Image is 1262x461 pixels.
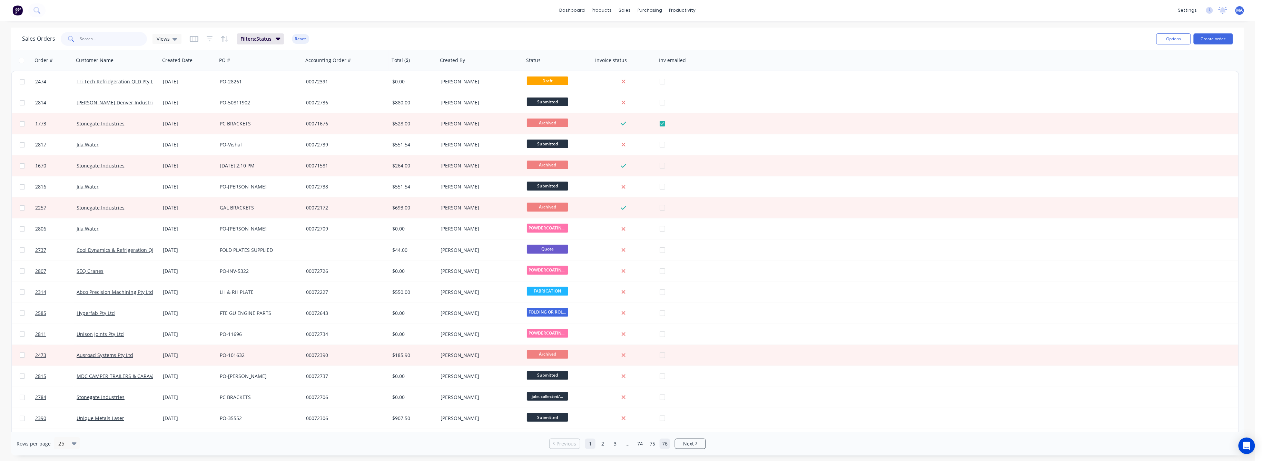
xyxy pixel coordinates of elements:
[1194,33,1233,44] button: Create order
[441,394,517,401] div: [PERSON_NAME]
[1239,438,1255,454] div: Open Intercom Messenger
[392,141,433,148] div: $551.54
[305,57,351,64] div: Accounting Order #
[240,35,272,42] span: Filters: Status
[306,225,383,232] div: 00072709
[163,225,214,232] div: [DATE]
[77,310,115,316] a: Hyperfab Pty Ltd
[220,247,296,254] div: FOLD PLATES SUPPLIED
[589,5,615,16] div: products
[292,34,309,44] button: Reset
[163,204,214,211] div: [DATE]
[527,371,568,380] span: Submitted
[163,331,214,338] div: [DATE]
[35,240,77,260] a: 2737
[306,78,383,85] div: 00072391
[77,141,99,148] a: Jila Water
[392,183,433,190] div: $551.54
[12,5,23,16] img: Factory
[527,76,568,85] span: Draft
[526,57,541,64] div: Status
[157,35,170,42] span: Views
[35,324,77,345] a: 2811
[441,120,517,127] div: [PERSON_NAME]
[77,373,159,379] a: MDC CAMPER TRAILERS & CARAVAN
[683,440,694,447] span: Next
[77,99,175,106] a: [PERSON_NAME] Denver Industries Pty Ltd
[675,440,706,447] a: Next page
[77,394,125,400] a: Stonegate Industries
[35,247,46,254] span: 2737
[392,78,433,85] div: $0.00
[77,120,125,127] a: Stonegate Industries
[35,415,46,422] span: 2390
[220,120,296,127] div: PC BRACKETS
[77,289,153,295] a: Abco Precision Machining Pty Ltd
[622,439,633,449] a: Jump forward
[527,245,568,253] span: Quote
[163,141,214,148] div: [DATE]
[163,120,214,127] div: [DATE]
[585,439,595,449] a: Page 1 is your current page
[392,331,433,338] div: $0.00
[441,141,517,148] div: [PERSON_NAME]
[220,415,296,422] div: PO-35552
[306,289,383,296] div: 00072227
[220,373,296,380] div: PO-[PERSON_NAME]
[77,331,124,337] a: Unison Joints Pty Ltd
[306,394,383,401] div: 00072706
[527,98,568,106] span: Submitted
[527,182,568,190] span: Submitted
[441,225,517,232] div: [PERSON_NAME]
[441,310,517,317] div: [PERSON_NAME]
[392,57,410,64] div: Total ($)
[527,308,568,317] span: FOLDING OR ROLL...
[35,113,77,134] a: 1773
[163,268,214,275] div: [DATE]
[441,99,517,106] div: [PERSON_NAME]
[35,92,77,113] a: 2814
[163,162,214,169] div: [DATE]
[306,331,383,338] div: 00072734
[220,183,296,190] div: PO-[PERSON_NAME]
[163,247,214,254] div: [DATE]
[306,99,383,106] div: 00072736
[634,5,666,16] div: purchasing
[35,204,46,211] span: 2257
[392,310,433,317] div: $0.00
[306,183,383,190] div: 00072738
[306,310,383,317] div: 00072643
[527,287,568,295] span: FABRICATION
[35,99,46,106] span: 2814
[35,78,46,85] span: 2474
[35,331,46,338] span: 2811
[392,373,433,380] div: $0.00
[35,366,77,387] a: 2815
[35,176,77,197] a: 2816
[35,134,77,155] a: 2817
[220,225,296,232] div: PO-[PERSON_NAME]
[441,247,517,254] div: [PERSON_NAME]
[527,161,568,169] span: Archived
[441,268,517,275] div: [PERSON_NAME]
[527,119,568,127] span: Archived
[392,247,433,254] div: $44.00
[163,183,214,190] div: [DATE]
[35,183,46,190] span: 2816
[392,268,433,275] div: $0.00
[80,32,147,46] input: Search...
[35,429,77,450] a: 2813
[306,204,383,211] div: 00072172
[392,415,433,422] div: $907.50
[306,162,383,169] div: 00071581
[220,310,296,317] div: FTE GU ENGINE PARTS
[392,352,433,359] div: $185.90
[77,204,125,211] a: Stonegate Industries
[1175,5,1201,16] div: settings
[441,373,517,380] div: [PERSON_NAME]
[441,415,517,422] div: [PERSON_NAME]
[1236,7,1243,13] span: MA
[306,268,383,275] div: 00072726
[35,268,46,275] span: 2807
[35,155,77,176] a: 1670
